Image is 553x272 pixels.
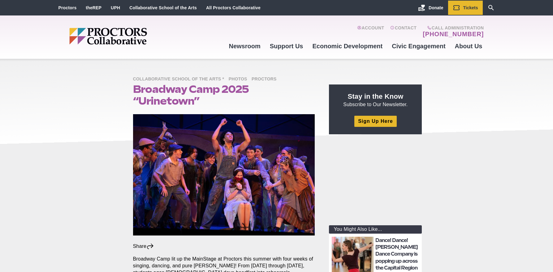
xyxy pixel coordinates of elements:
div: You Might Also Like... [329,225,422,234]
a: UPH [111,5,120,10]
a: [PHONE_NUMBER] [423,30,484,38]
a: About Us [450,38,487,54]
a: Newsroom [224,38,265,54]
a: Collaborative School of the Arts * [133,76,227,81]
a: Dance! Dance! [PERSON_NAME] Dance Company is popping up across the Capital Region [375,237,418,271]
a: Tickets [448,1,483,15]
a: Civic Engagement [387,38,450,54]
a: Donate [413,1,448,15]
div: Share [133,243,154,250]
a: theREP [86,5,102,10]
a: Account [357,25,384,38]
a: Contact [390,25,417,38]
h1: Broadway Camp 2025 “Urinetown” [133,83,315,107]
span: Call Administration [421,25,484,30]
a: Support Us [265,38,308,54]
a: All Proctors Collaborative [206,5,261,10]
a: Sign Up Here [354,116,396,127]
span: Collaborative School of the Arts * [133,76,227,83]
a: Search [483,1,499,15]
a: Proctors [252,76,279,81]
a: Economic Development [308,38,387,54]
a: Photos [229,76,250,81]
p: Subscribe to Our Newsletter. [336,92,414,108]
img: Proctors logo [69,28,195,45]
a: Proctors [58,5,77,10]
span: Donate [429,5,443,10]
iframe: Advertisement [329,142,422,219]
strong: Stay in the Know [348,93,404,100]
a: Collaborative School of the Arts [129,5,197,10]
span: Proctors [252,76,279,83]
span: Tickets [463,5,478,10]
span: Photos [229,76,250,83]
